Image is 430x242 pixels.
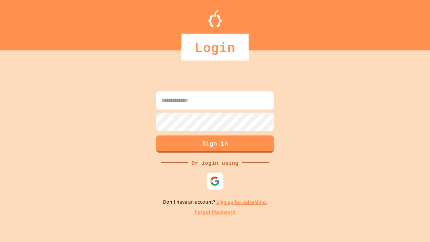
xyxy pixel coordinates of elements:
[163,198,267,206] p: Don't have an account?
[181,34,249,61] div: Login
[156,135,274,153] button: Sign in
[210,176,220,186] img: google-icon.svg
[208,10,222,27] img: Logo.svg
[188,159,242,167] div: Or login using
[216,199,267,206] a: Sign up for JuiceMind.
[195,208,235,216] a: Forgot Password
